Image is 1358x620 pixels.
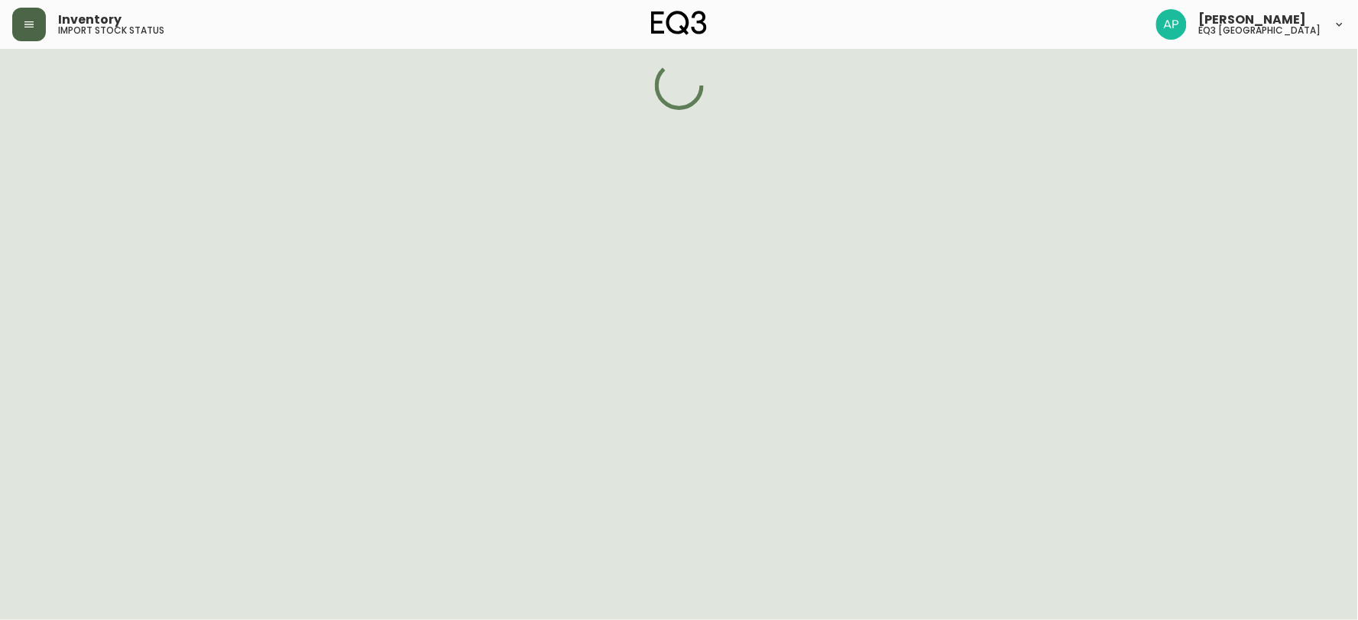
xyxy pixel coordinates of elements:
img: logo [651,11,708,35]
span: [PERSON_NAME] [1199,14,1307,26]
span: Inventory [58,14,122,26]
h5: eq3 [GEOGRAPHIC_DATA] [1199,26,1321,35]
img: 3897410ab0ebf58098a0828baeda1fcd [1156,9,1187,40]
h5: import stock status [58,26,164,35]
